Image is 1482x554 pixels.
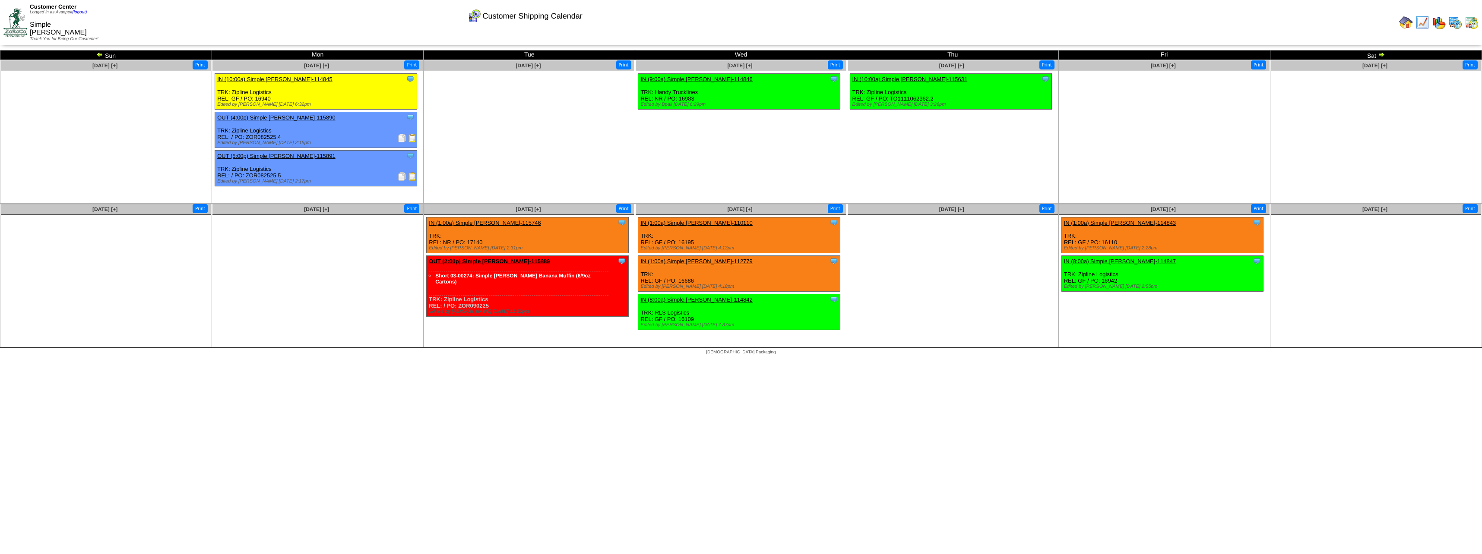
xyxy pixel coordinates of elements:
div: TRK: Zipline Logistics REL: GF / PO: TO1111062362.2 [850,74,1052,110]
button: Print [1251,60,1266,69]
img: graph.gif [1432,16,1446,29]
a: [DATE] [+] [939,63,964,69]
div: Edited by [PERSON_NAME] [DATE] 3:26pm [852,102,1052,107]
div: Edited by [PERSON_NAME] [DATE] 2:55pm [1064,284,1263,289]
button: Print [828,204,843,213]
a: Short 03-00274: Simple [PERSON_NAME] Banana Muffin (6/9oz Cartons) [435,273,590,285]
div: TRK: Zipline Logistics REL: / PO: ZOR082525.5 [215,151,417,186]
span: [DATE] [+] [1151,63,1176,69]
span: [DATE] [+] [304,63,329,69]
td: Fri [1058,50,1270,60]
img: arrowleft.gif [96,51,103,58]
a: IN (8:00a) Simple [PERSON_NAME]-114842 [640,296,752,303]
div: Edited by [PERSON_NAME] [DATE] 2:17pm [217,179,417,184]
a: IN (1:00a) Simple [PERSON_NAME]-112779 [640,258,752,264]
a: [DATE] [+] [1362,206,1387,212]
a: (logout) [72,10,87,15]
button: Print [1463,60,1478,69]
div: Edited by [PERSON_NAME] [DATE] 4:18pm [640,284,840,289]
div: TRK: Zipline Logistics REL: / PO: ZOR090225 [427,256,629,317]
a: [DATE] [+] [92,206,117,212]
a: IN (10:00a) Simple [PERSON_NAME]-114845 [217,76,332,82]
td: Wed [635,50,847,60]
button: Print [193,60,208,69]
button: Print [1039,204,1054,213]
a: IN (8:00a) Simple [PERSON_NAME]-114847 [1064,258,1176,264]
img: ZoRoCo_Logo(Green%26Foil)%20jpg.webp [3,8,27,37]
div: TRK: REL: GF / PO: 16195 [638,217,840,253]
a: OUT (5:00p) Simple [PERSON_NAME]-115891 [217,153,336,159]
div: TRK: Zipline Logistics REL: GF / PO: 16942 [1061,256,1263,292]
a: IN (1:00a) Simple [PERSON_NAME]-114843 [1064,220,1176,226]
a: [DATE] [+] [304,206,329,212]
button: Print [193,204,208,213]
img: calendarprod.gif [1448,16,1462,29]
td: Tue [424,50,635,60]
a: IN (1:00a) Simple [PERSON_NAME]-110110 [640,220,752,226]
img: Tooltip [1253,218,1261,227]
span: Logged in as Avanpelt [30,10,87,15]
img: line_graph.gif [1415,16,1429,29]
a: IN (10:00a) Simple [PERSON_NAME]-115631 [852,76,968,82]
img: Bill of Lading [408,134,417,142]
button: Print [1251,204,1266,213]
img: Bill of Lading [408,172,417,181]
a: OUT (4:00p) Simple [PERSON_NAME]-115890 [217,114,336,121]
img: Tooltip [406,75,415,83]
div: Edited by [PERSON_NAME] [DATE] 2:31pm [429,246,628,251]
a: [DATE] [+] [1362,63,1387,69]
img: Packing Slip [398,172,406,181]
button: Print [404,60,419,69]
span: Simple [PERSON_NAME] [30,21,87,36]
img: Tooltip [406,113,415,122]
div: TRK: REL: NR / PO: 17140 [427,217,629,253]
a: [DATE] [+] [727,206,752,212]
img: Tooltip [1253,257,1261,265]
div: Edited by [PERSON_NAME] [DATE] 4:13pm [640,246,840,251]
td: Sun [0,50,212,60]
a: [DATE] [+] [92,63,117,69]
div: Edited by [PERSON_NAME] [DATE] 6:32pm [217,102,417,107]
a: [DATE] [+] [939,206,964,212]
td: Sat [1270,50,1482,60]
a: [DATE] [+] [727,63,752,69]
img: Tooltip [406,151,415,160]
td: Mon [212,50,424,60]
img: arrowright.gif [1378,51,1385,58]
a: [DATE] [+] [516,63,541,69]
div: TRK: Zipline Logistics REL: / PO: ZOR082525.4 [215,112,417,148]
div: TRK: REL: GF / PO: 16110 [1061,217,1263,253]
div: Edited by [PERSON_NAME] [DATE] 12:25pm [429,309,628,314]
div: TRK: RLS Logistics REL: GF / PO: 16109 [638,294,840,330]
a: [DATE] [+] [516,206,541,212]
td: Thu [847,50,1058,60]
button: Print [1463,204,1478,213]
button: Print [616,204,631,213]
span: [DATE] [+] [1151,206,1176,212]
div: Edited by [PERSON_NAME] [DATE] 2:28pm [1064,246,1263,251]
img: Tooltip [830,295,838,304]
img: Tooltip [617,257,626,265]
button: Print [404,204,419,213]
a: IN (1:00a) Simple [PERSON_NAME]-115746 [429,220,541,226]
div: Edited by [PERSON_NAME] [DATE] 7:37pm [640,322,840,327]
img: Packing Slip [398,134,406,142]
div: TRK: REL: GF / PO: 16686 [638,256,840,292]
img: calendarcustomer.gif [467,9,481,23]
button: Print [1039,60,1054,69]
div: TRK: Handy Trucklines REL: NR / PO: 16983 [638,74,840,110]
div: Edited by Bpali [DATE] 6:29pm [640,102,840,107]
img: Tooltip [830,257,838,265]
div: Edited by [PERSON_NAME] [DATE] 2:15pm [217,140,417,145]
img: home.gif [1399,16,1413,29]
